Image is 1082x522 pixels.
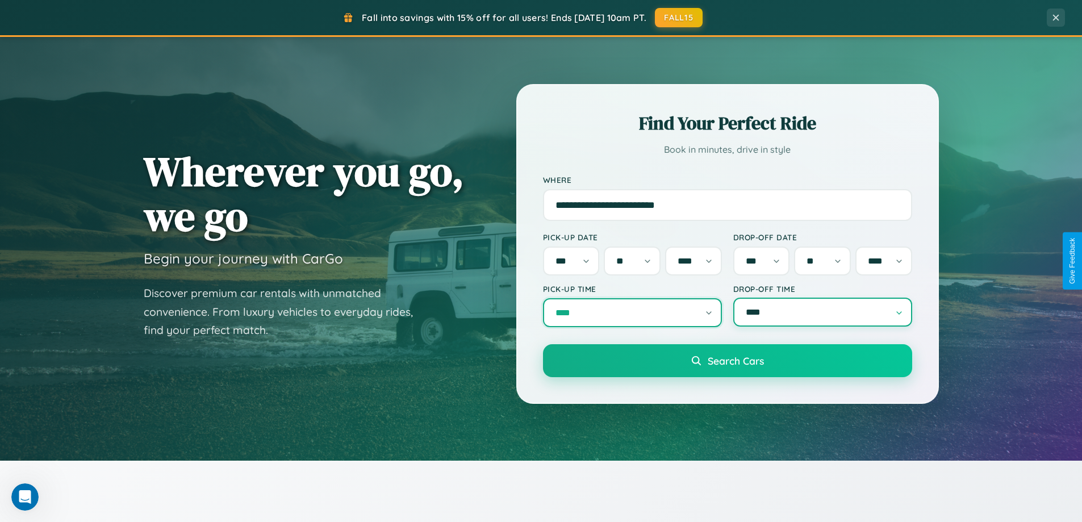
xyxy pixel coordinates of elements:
[543,141,912,158] p: Book in minutes, drive in style
[543,344,912,377] button: Search Cars
[733,284,912,294] label: Drop-off Time
[144,149,464,239] h1: Wherever you go, we go
[362,12,646,23] span: Fall into savings with 15% off for all users! Ends [DATE] 10am PT.
[1068,238,1076,284] div: Give Feedback
[543,284,722,294] label: Pick-up Time
[543,111,912,136] h2: Find Your Perfect Ride
[543,175,912,185] label: Where
[655,8,703,27] button: FALL15
[708,354,764,367] span: Search Cars
[543,232,722,242] label: Pick-up Date
[144,250,343,267] h3: Begin your journey with CarGo
[11,483,39,511] iframe: Intercom live chat
[144,284,428,340] p: Discover premium car rentals with unmatched convenience. From luxury vehicles to everyday rides, ...
[733,232,912,242] label: Drop-off Date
